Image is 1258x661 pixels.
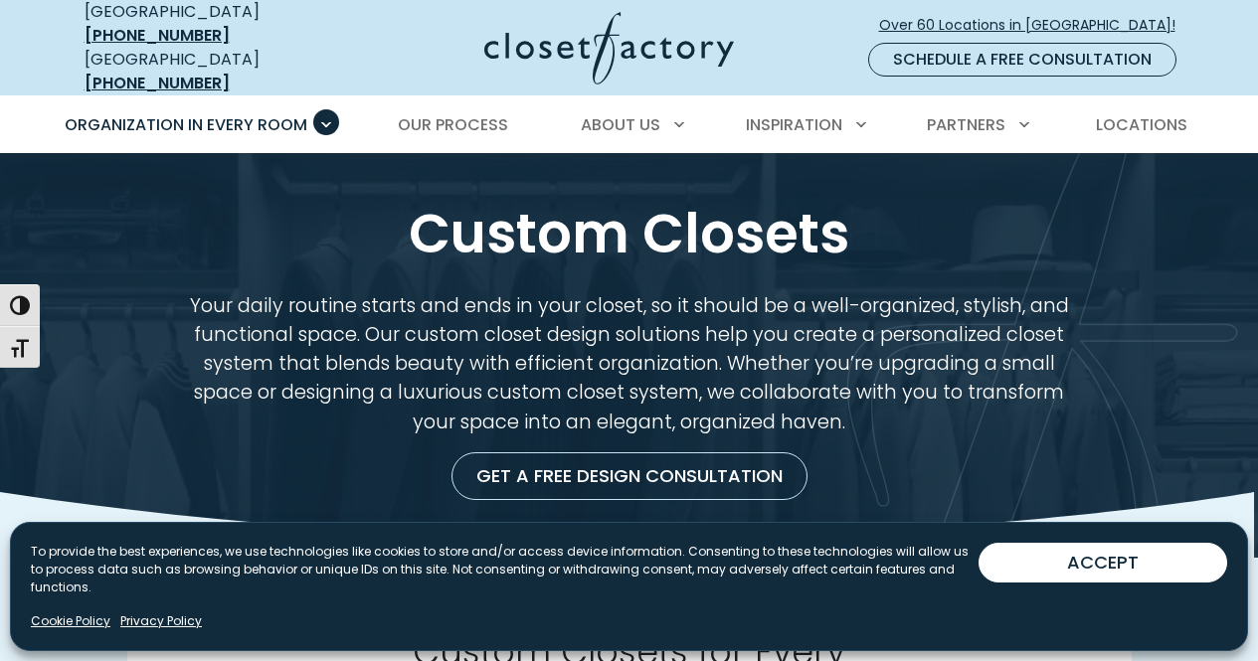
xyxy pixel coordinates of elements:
p: To provide the best experiences, we use technologies like cookies to store and/or access device i... [31,543,979,596]
a: Privacy Policy [120,612,202,630]
a: Cookie Policy [31,612,110,630]
button: ACCEPT [979,543,1227,582]
img: Closet Factory Logo [484,12,734,84]
span: Our Process [398,113,508,136]
nav: Primary Menu [51,97,1208,153]
span: Inspiration [746,113,842,136]
a: Get a Free Design Consultation [451,452,808,500]
span: Partners [927,113,1005,136]
span: Locations [1096,113,1187,136]
a: Schedule a Free Consultation [868,43,1176,77]
p: Your daily routine starts and ends in your closet, so it should be a well-organized, stylish, and... [174,291,1085,435]
span: About Us [581,113,660,136]
a: [PHONE_NUMBER] [85,24,230,47]
h1: Custom Closets [81,201,1178,267]
span: Organization in Every Room [65,113,307,136]
div: [GEOGRAPHIC_DATA] [85,48,328,95]
a: Over 60 Locations in [GEOGRAPHIC_DATA]! [878,8,1192,43]
span: Over 60 Locations in [GEOGRAPHIC_DATA]! [879,15,1191,36]
a: [PHONE_NUMBER] [85,72,230,94]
